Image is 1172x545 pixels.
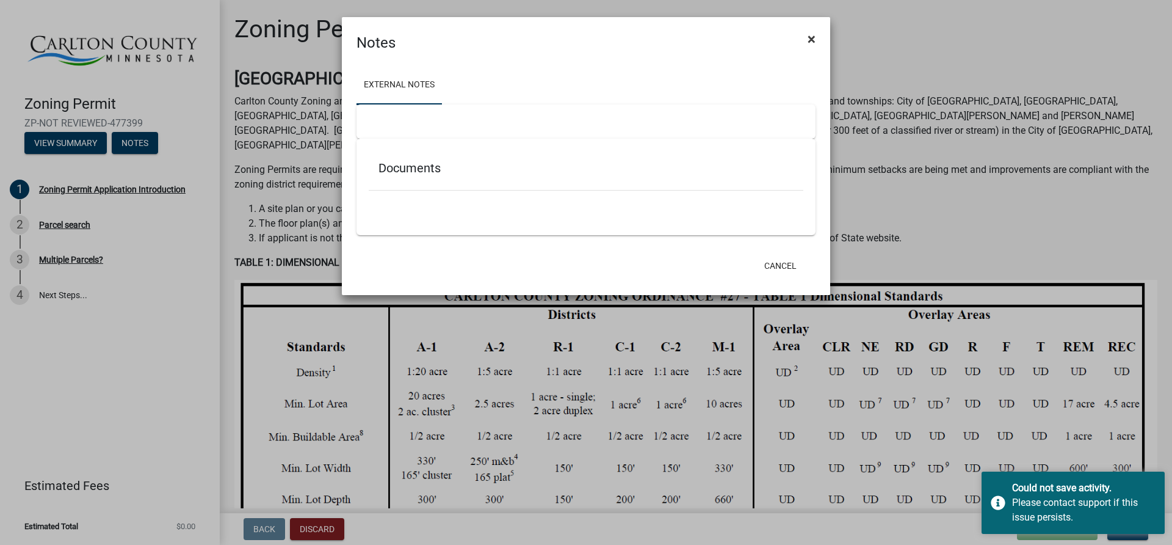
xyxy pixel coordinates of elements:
div: Please contact support if this issue persists. [1012,496,1156,525]
button: Close [798,22,825,56]
h4: Notes [356,32,396,54]
a: External Notes [356,66,442,105]
span: × [808,31,816,48]
h5: Documents [378,161,794,175]
button: Cancel [754,255,806,277]
div: Could not save activity. [1012,481,1156,496]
